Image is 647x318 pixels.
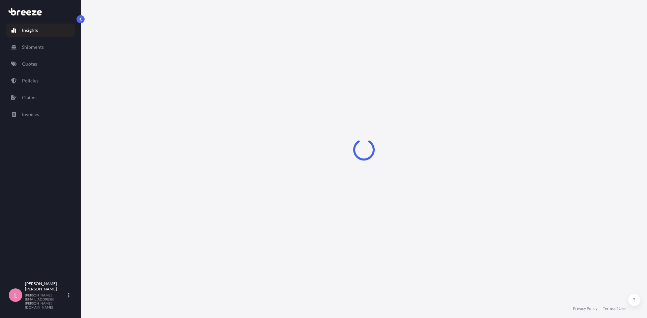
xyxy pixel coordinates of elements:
a: Privacy Policy [573,306,597,311]
p: Policies [22,77,38,84]
p: Insights [22,27,38,34]
p: Quotes [22,61,37,67]
p: Invoices [22,111,39,118]
a: Terms of Use [603,306,625,311]
a: Invoices [6,108,75,121]
a: Policies [6,74,75,87]
span: L [14,292,17,298]
p: [PERSON_NAME] [PERSON_NAME] [25,281,67,292]
p: [PERSON_NAME][EMAIL_ADDRESS][PERSON_NAME][DOMAIN_NAME] [25,293,67,309]
p: Shipments [22,44,44,50]
a: Claims [6,91,75,104]
p: Claims [22,94,36,101]
a: Shipments [6,40,75,54]
a: Insights [6,24,75,37]
a: Quotes [6,57,75,71]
